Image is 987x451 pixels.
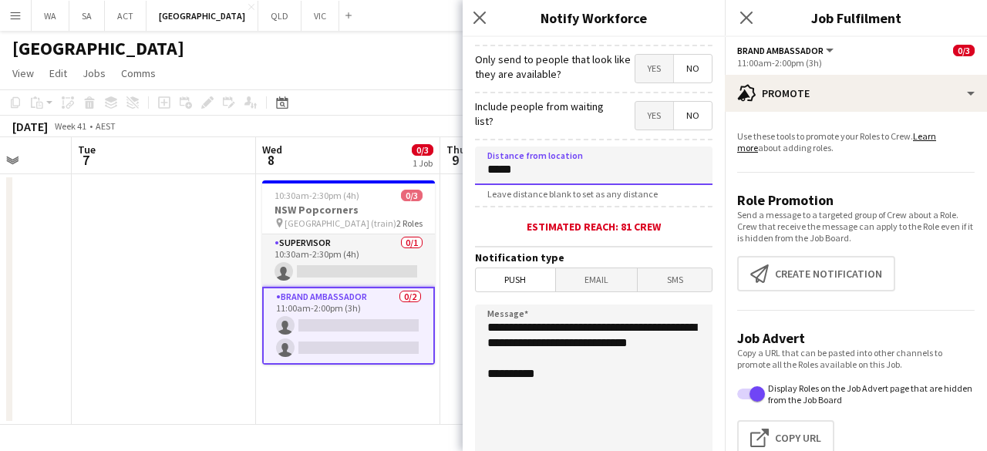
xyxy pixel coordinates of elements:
span: Jobs [83,66,106,80]
span: Email [556,268,638,291]
span: No [674,102,712,130]
h1: [GEOGRAPHIC_DATA] [12,37,184,60]
span: Yes [635,102,673,130]
div: Promote [725,75,987,112]
a: Comms [115,63,162,83]
h3: Notification type [475,251,712,264]
span: No [674,55,712,82]
app-card-role: Supervisor0/110:30am-2:30pm (4h) [262,234,435,287]
span: SMS [638,268,712,291]
button: SA [69,1,105,31]
span: Yes [635,55,673,82]
div: AEST [96,120,116,132]
button: Brand Ambassador [737,45,836,56]
button: [GEOGRAPHIC_DATA] [147,1,258,31]
span: 8 [260,151,282,169]
span: 0/3 [953,45,975,56]
p: Send a message to a targeted group of Crew about a Role. Crew that receive the message can apply ... [737,209,975,244]
a: Jobs [76,63,112,83]
app-card-role: Brand Ambassador0/211:00am-2:00pm (3h) [262,287,435,365]
button: QLD [258,1,301,31]
div: Estimated reach: 81 crew [475,220,712,234]
span: Week 41 [51,120,89,132]
span: 10:30am-2:30pm (4h) [275,190,359,201]
span: Wed [262,143,282,157]
span: Brand Ambassador [737,45,824,56]
div: [DATE] [12,119,48,134]
a: View [6,63,40,83]
div: 1 Job [413,157,433,169]
span: Tue [78,143,96,157]
h3: Role Promotion [737,191,975,209]
span: Leave distance blank to set as any distance [475,188,670,200]
span: 0/3 [412,144,433,156]
h3: Notify Workforce [463,8,725,28]
label: Include people from waiting list? [475,99,609,127]
button: VIC [301,1,339,31]
button: ACT [105,1,147,31]
span: Thu [446,143,466,157]
a: Learn more [737,130,936,153]
label: Only send to people that look like they are available? [475,52,635,80]
p: Use these tools to promote your Roles to Crew. about adding roles. [737,130,975,153]
button: WA [32,1,69,31]
span: 7 [76,151,96,169]
app-job-card: 10:30am-2:30pm (4h)0/3NSW Popcorners [GEOGRAPHIC_DATA] (train)2 RolesSupervisor0/110:30am-2:30pm ... [262,180,435,365]
span: 0/3 [401,190,423,201]
span: Comms [121,66,156,80]
h3: Job Advert [737,329,975,347]
div: 11:00am-2:00pm (3h) [737,57,975,69]
p: Copy a URL that can be pasted into other channels to promote all the Roles available on this Job. [737,347,975,370]
h3: NSW Popcorners [262,203,435,217]
span: 9 [444,151,466,169]
span: [GEOGRAPHIC_DATA] (train) [285,217,396,229]
a: Edit [43,63,73,83]
label: Display Roles on the Job Advert page that are hidden from the Job Board [765,382,975,406]
button: Create notification [737,256,895,291]
span: Edit [49,66,67,80]
span: View [12,66,34,80]
h3: Job Fulfilment [725,8,987,28]
span: 2 Roles [396,217,423,229]
span: Push [476,268,555,291]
